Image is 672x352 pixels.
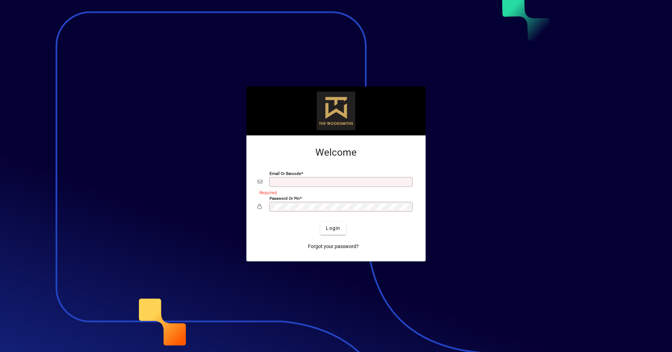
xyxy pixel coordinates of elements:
[269,171,301,176] mat-label: Email or Barcode
[305,240,362,253] a: Forgot your password?
[269,196,300,200] mat-label: Password or Pin
[308,243,359,250] span: Forgot your password?
[320,222,346,235] button: Login
[326,225,340,232] span: Login
[259,189,409,196] mat-error: Required
[258,147,414,159] h2: Welcome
